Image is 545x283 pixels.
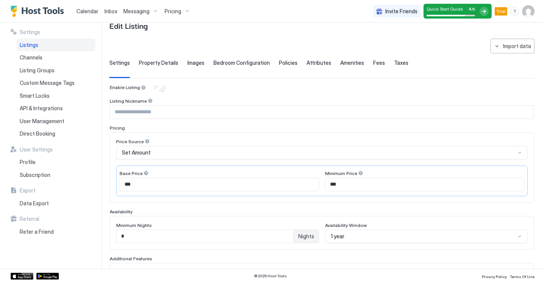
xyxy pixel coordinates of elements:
[17,156,95,169] a: Profile
[17,225,95,238] a: Refer a Friend
[503,42,531,50] div: Import data
[117,230,293,243] input: Input Field
[187,59,204,66] span: Images
[394,59,408,66] span: Taxes
[385,8,417,15] span: Invite Friends
[20,67,54,74] span: Listing Groups
[20,130,55,137] span: Direct Booking
[116,139,144,144] span: Price Source
[116,222,152,228] span: Minimum Nights
[20,146,53,153] span: User Settings
[20,80,75,86] span: Custom Message Tags
[17,89,95,102] a: Smart Locks
[254,274,287,278] span: © 2025 Host Tools
[20,187,36,194] span: Export
[104,8,117,14] span: Inbox
[472,7,475,12] span: / 5
[522,5,534,17] div: User profile
[331,233,344,240] span: 1 year
[8,257,26,275] iframe: Intercom live chat
[120,170,143,176] span: Base Price
[110,209,132,214] span: Availability
[20,118,64,125] span: User Management
[279,59,297,66] span: Policies
[427,6,463,12] span: Quick Start Guide
[468,6,472,12] span: 4
[17,197,95,210] a: Data Export
[340,59,364,66] span: Amenities
[325,170,357,176] span: Minimum Price
[110,125,125,131] span: Pricing
[307,59,331,66] span: Attributes
[110,84,140,90] span: Enable Listing
[20,200,49,207] span: Data Export
[20,159,36,166] span: Profile
[20,42,38,48] span: Listings
[20,54,42,61] span: Channels
[139,59,178,66] span: Property Details
[373,59,385,66] span: Fees
[20,216,39,222] span: Referral
[17,115,95,128] a: User Management
[76,7,98,15] a: Calendar
[325,178,524,191] input: Input Field
[496,8,506,15] span: Trial
[11,273,33,280] a: App Store
[482,274,507,279] span: Privacy Policy
[17,102,95,115] a: API & Integrations
[20,29,40,36] span: Settings
[17,127,95,140] a: Direct Booking
[510,274,534,279] span: Terms Of Use
[110,106,534,119] input: Input Field
[123,8,149,15] span: Messaging
[510,7,519,16] div: menu
[76,8,98,14] span: Calendar
[109,59,130,66] span: Settings
[20,228,54,235] span: Refer a Friend
[20,92,50,99] span: Smart Locks
[165,8,181,15] span: Pricing
[120,178,319,191] input: Input Field
[11,6,67,17] a: Host Tools Logo
[490,39,534,53] button: Import data
[17,77,95,89] a: Custom Message Tags
[17,39,95,52] a: Listings
[213,59,270,66] span: Bedroom Configuration
[17,51,95,64] a: Channels
[325,222,367,228] span: Availability Window
[104,7,117,15] a: Inbox
[510,272,534,280] a: Terms Of Use
[122,149,151,156] span: Set Amount
[36,273,59,280] a: Google Play Store
[20,172,50,178] span: Subscription
[110,256,152,261] span: Additional Features
[482,272,507,280] a: Privacy Policy
[298,233,314,240] span: Nights
[17,64,95,77] a: Listing Groups
[110,98,147,104] span: Listing Nickname
[109,20,148,31] span: Edit Listing
[20,105,63,112] span: API & Integrations
[17,169,95,181] a: Subscription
